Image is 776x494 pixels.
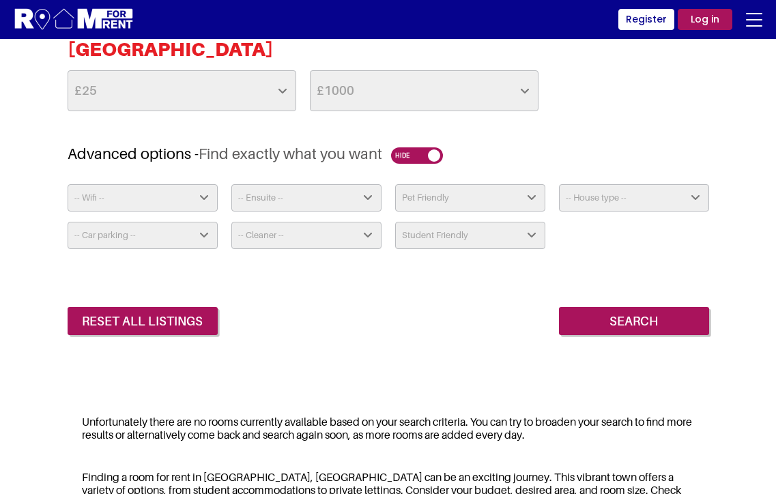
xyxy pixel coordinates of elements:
h2: Find your perfect room for rent in [GEOGRAPHIC_DATA], [GEOGRAPHIC_DATA] [68,14,709,70]
div: Unfortunately there are no rooms currently available based on your search criteria. You can try t... [68,407,709,450]
img: Logo for Room for Rent, featuring a welcoming design with a house icon and modern typography [14,7,134,32]
span: Find exactly what you want [199,145,382,162]
input: Search [559,307,709,336]
a: Register [618,9,674,30]
a: Log in [678,9,732,30]
h3: Advanced options - [68,145,709,163]
a: reset all listings [68,307,218,336]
